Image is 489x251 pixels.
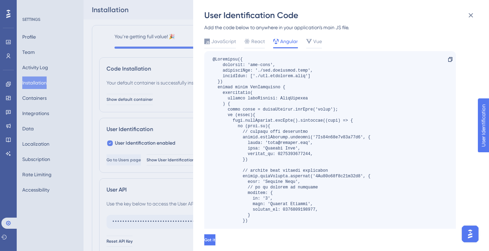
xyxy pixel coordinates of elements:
[204,10,479,21] div: User Identification Code
[251,37,265,46] span: React
[204,237,215,243] span: Got it
[313,37,322,46] span: Vue
[204,234,215,245] button: Got it
[280,37,298,46] span: Angular
[211,37,236,46] span: JavaScript
[6,2,48,10] span: User Identification
[460,224,481,244] iframe: UserGuiding AI Assistant Launcher
[204,23,456,32] div: Add the code below to anywhere in your application’s main JS file.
